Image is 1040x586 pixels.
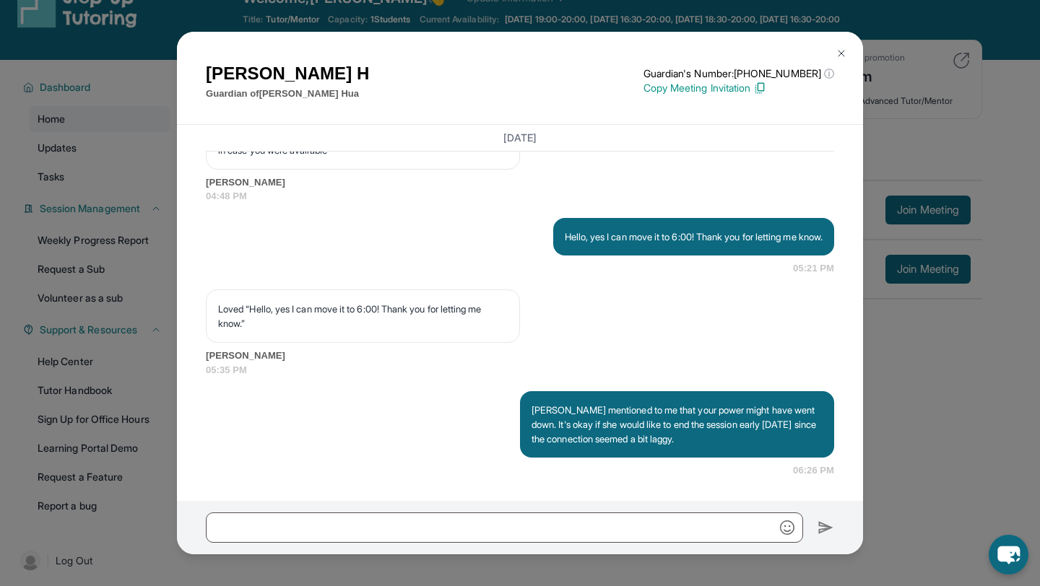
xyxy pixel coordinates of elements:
button: chat-button [989,535,1028,574]
p: Hello, yes I can move it to 6:00! Thank you for letting me know. [565,229,823,244]
span: [PERSON_NAME] [206,175,834,190]
p: Guardian's Number: [PHONE_NUMBER] [643,66,834,81]
img: Copy Icon [753,82,766,95]
span: 05:35 PM [206,363,834,377]
p: Loved “Hello, yes I can move it to 6:00! Thank you for letting me know.” [218,302,508,331]
span: 06:26 PM [793,463,834,478]
img: Close Icon [836,48,847,59]
p: Copy Meeting Invitation [643,81,834,95]
span: 04:48 PM [206,189,834,204]
p: Guardian of [PERSON_NAME] Hua [206,87,369,101]
img: Emoji [780,520,794,535]
h3: [DATE] [206,131,834,145]
p: [PERSON_NAME] mentioned to me that your power might have went down. It's okay if she would like t... [532,403,823,446]
img: Send icon [818,519,834,536]
span: 05:21 PM [793,261,834,276]
span: [PERSON_NAME] [206,349,834,363]
h1: [PERSON_NAME] H [206,61,369,87]
span: ⓘ [824,66,834,81]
